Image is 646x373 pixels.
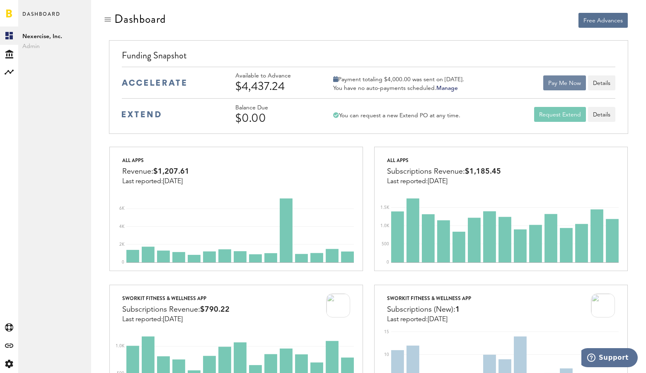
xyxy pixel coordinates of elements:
text: 0 [387,260,389,264]
button: Pay Me Now [543,75,586,90]
div: $0.00 [235,111,314,125]
div: Funding Snapshot [122,49,615,67]
div: Revenue: [122,165,189,178]
span: $1,207.61 [153,168,189,175]
span: Dashboard [22,9,60,27]
div: Subscriptions Revenue: [122,303,230,316]
div: Last reported: [387,178,501,185]
div: Last reported: [122,178,189,185]
button: Request Extend [534,107,586,122]
a: Details [588,107,615,122]
div: Subscriptions Revenue: [387,165,501,178]
span: [DATE] [163,178,183,185]
text: 1.0K [116,344,125,349]
text: 4K [119,225,125,229]
div: All apps [387,155,501,165]
div: You have no auto-payments scheduled. [333,85,464,92]
div: Subscriptions (New): [387,303,471,316]
span: 1 [455,306,460,313]
div: Dashboard [114,12,166,26]
div: Payment totaling $4,000.00 was sent on [DATE]. [333,76,464,83]
img: 100x100bb_8bz2sG9.jpg [591,293,615,317]
text: 15 [384,330,389,334]
div: Sworkit Fitness & Wellness App [122,293,230,303]
span: Nexercise, Inc. [22,31,87,41]
button: Free Advances [578,13,628,28]
div: $4,437.24 [235,80,314,93]
span: $790.22 [200,306,230,313]
img: accelerate-medium-blue-logo.svg [122,80,186,86]
text: 10 [384,353,389,357]
text: 1.5K [380,206,390,210]
text: 500 [382,242,389,246]
a: Manage [436,85,458,91]
span: Admin [22,41,87,51]
div: Last reported: [387,316,471,323]
img: 100x100bb_8bz2sG9.jpg [326,293,350,317]
div: Last reported: [122,316,230,323]
div: Balance Due [235,104,314,111]
span: $1,185.45 [465,168,501,175]
div: Sworkit Fitness & Wellness App [387,293,471,303]
text: 0 [122,260,124,264]
span: [DATE] [163,316,183,323]
button: Details [588,75,615,90]
div: All apps [122,155,189,165]
img: extend-medium-blue-logo.svg [122,111,161,118]
div: Available to Advance [235,73,314,80]
span: [DATE] [428,178,448,185]
text: 1.0K [380,224,390,228]
div: You can request a new Extend PO at any time. [333,112,460,119]
span: [DATE] [428,316,448,323]
iframe: Opens a widget where you can find more information [581,348,638,369]
text: 6K [119,206,125,211]
text: 2K [119,242,125,247]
